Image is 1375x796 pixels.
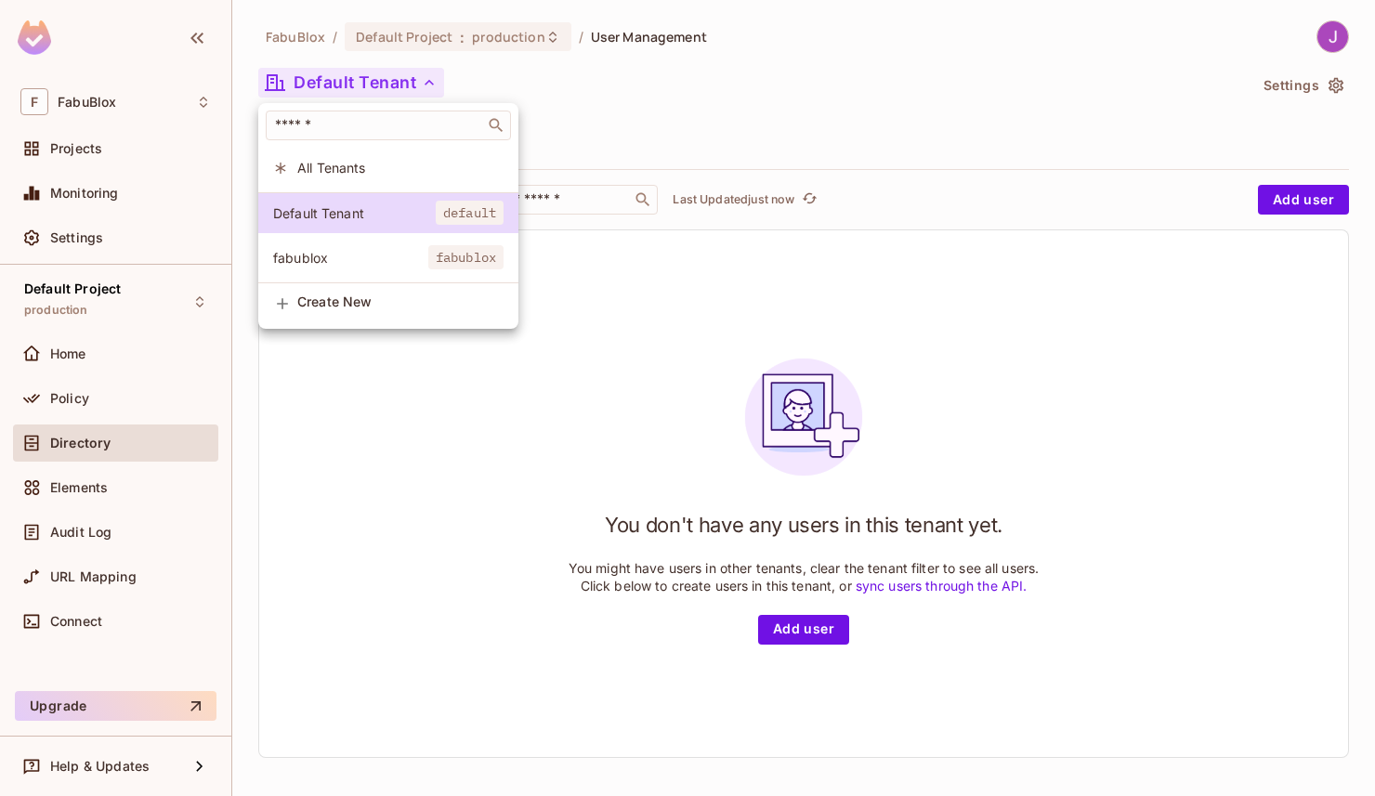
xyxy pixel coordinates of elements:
[297,294,504,309] span: Create New
[273,204,436,222] span: Default Tenant
[436,201,504,225] span: default
[258,193,518,233] div: Show only users with a role in this tenant: Default Tenant
[258,238,518,278] div: Show only users with a role in this tenant: fabublox
[297,159,504,176] span: All Tenants
[273,249,428,267] span: fabublox
[428,245,504,269] span: fabublox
